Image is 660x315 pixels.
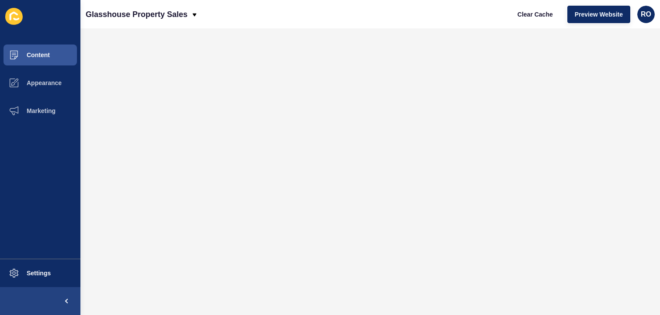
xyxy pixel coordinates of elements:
[518,10,553,19] span: Clear Cache
[575,10,623,19] span: Preview Website
[86,3,188,25] p: Glasshouse Property Sales
[641,10,651,19] span: RO
[510,6,560,23] button: Clear Cache
[567,6,630,23] button: Preview Website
